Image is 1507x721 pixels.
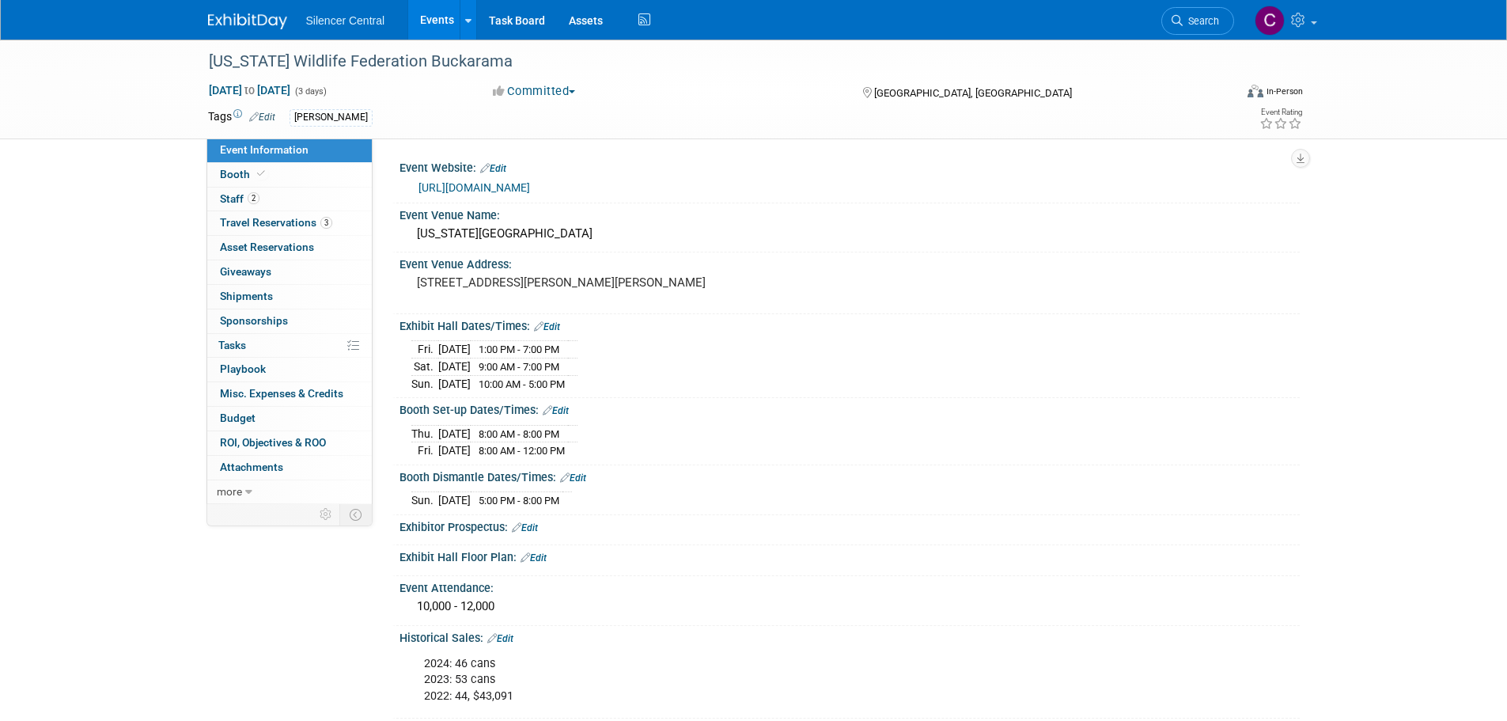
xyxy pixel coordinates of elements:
[479,378,565,390] span: 10:00 AM - 5:00 PM
[480,163,506,174] a: Edit
[413,648,1126,712] div: 2024: 46 cans 2023: 53 cans 2022: 44, $43,091
[411,492,438,509] td: Sun.
[411,359,438,376] td: Sat.
[1183,15,1219,27] span: Search
[1248,85,1263,97] img: Format-Inperson.png
[207,260,372,284] a: Giveaways
[217,485,242,498] span: more
[207,480,372,504] a: more
[399,465,1300,486] div: Booth Dismantle Dates/Times:
[207,334,372,358] a: Tasks
[220,412,256,424] span: Budget
[207,211,372,235] a: Travel Reservations3
[293,86,327,97] span: (3 days)
[399,314,1300,335] div: Exhibit Hall Dates/Times:
[220,314,288,327] span: Sponsorships
[207,382,372,406] a: Misc. Expenses & Credits
[411,425,438,442] td: Thu.
[220,192,259,205] span: Staff
[417,275,757,290] pre: [STREET_ADDRESS][PERSON_NAME][PERSON_NAME]
[487,83,581,100] button: Committed
[339,504,372,525] td: Toggle Event Tabs
[438,492,471,509] td: [DATE]
[207,163,372,187] a: Booth
[208,83,291,97] span: [DATE] [DATE]
[411,375,438,392] td: Sun.
[249,112,275,123] a: Edit
[438,341,471,359] td: [DATE]
[399,398,1300,419] div: Booth Set-up Dates/Times:
[874,87,1072,99] span: [GEOGRAPHIC_DATA], [GEOGRAPHIC_DATA]
[418,181,530,194] a: [URL][DOMAIN_NAME]
[438,425,471,442] td: [DATE]
[399,576,1300,596] div: Event Attendance:
[399,252,1300,272] div: Event Venue Address:
[543,405,569,416] a: Edit
[1259,108,1302,116] div: Event Rating
[560,472,586,484] a: Edit
[207,188,372,211] a: Staff2
[479,495,559,507] span: 5:00 PM - 8:00 PM
[399,156,1300,176] div: Event Website:
[220,362,266,375] span: Playbook
[411,442,438,459] td: Fri.
[242,84,257,97] span: to
[208,13,287,29] img: ExhibitDay
[220,436,326,449] span: ROI, Objectives & ROO
[1141,82,1304,106] div: Event Format
[479,361,559,373] span: 9:00 AM - 7:00 PM
[479,445,565,457] span: 8:00 AM - 12:00 PM
[487,633,513,644] a: Edit
[312,504,340,525] td: Personalize Event Tab Strip
[220,143,309,156] span: Event Information
[438,375,471,392] td: [DATE]
[207,236,372,260] a: Asset Reservations
[399,203,1300,223] div: Event Venue Name:
[438,442,471,459] td: [DATE]
[220,168,268,180] span: Booth
[521,552,547,564] a: Edit
[248,192,259,204] span: 2
[208,108,275,127] td: Tags
[411,341,438,359] td: Fri.
[218,339,246,351] span: Tasks
[207,139,372,162] a: Event Information
[512,522,538,533] a: Edit
[257,169,265,178] i: Booth reservation complete
[203,47,1210,76] div: [US_STATE] Wildlife Federation Buckarama
[220,241,314,253] span: Asset Reservations
[220,265,271,278] span: Giveaways
[1161,7,1234,35] a: Search
[207,407,372,431] a: Budget
[534,321,560,332] a: Edit
[220,387,343,400] span: Misc. Expenses & Credits
[1255,6,1285,36] img: Cade Cox
[399,515,1300,536] div: Exhibitor Prospectus:
[1266,85,1303,97] div: In-Person
[399,626,1300,647] div: Historical Sales:
[399,545,1300,566] div: Exhibit Hall Floor Plan:
[207,431,372,455] a: ROI, Objectives & ROO
[320,217,332,229] span: 3
[220,216,332,229] span: Travel Reservations
[479,428,559,440] span: 8:00 AM - 8:00 PM
[220,290,273,302] span: Shipments
[207,285,372,309] a: Shipments
[411,222,1288,246] div: [US_STATE][GEOGRAPHIC_DATA]
[479,343,559,355] span: 1:00 PM - 7:00 PM
[207,456,372,480] a: Attachments
[290,109,373,126] div: [PERSON_NAME]
[207,358,372,381] a: Playbook
[438,359,471,376] td: [DATE]
[220,461,283,473] span: Attachments
[306,14,385,27] span: Silencer Central
[411,594,1288,619] div: 10,000 - 12,000
[207,309,372,333] a: Sponsorships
